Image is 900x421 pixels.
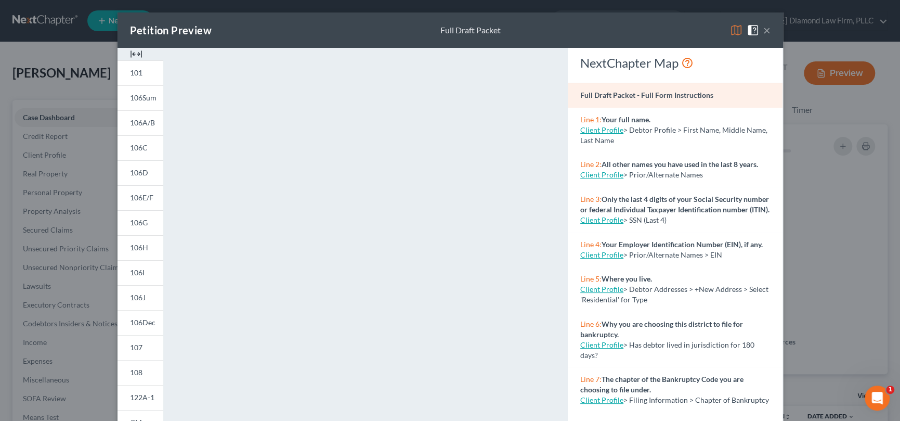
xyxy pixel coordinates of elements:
span: 106Sum [130,93,156,102]
a: 106H [118,235,163,260]
a: 106J [118,285,163,310]
a: Client Profile [580,340,623,349]
span: > Debtor Profile > First Name, Middle Name, Last Name [580,125,767,145]
strong: Full Draft Packet - Full Form Instructions [580,91,713,99]
span: Line 5: [580,274,602,283]
span: 106Dec [130,318,155,327]
strong: The chapter of the Bankruptcy Code you are choosing to file under. [580,375,744,394]
button: × [763,24,771,36]
span: > Debtor Addresses > +New Address > Select 'Residential' for Type [580,285,768,304]
strong: Your Employer Identification Number (EIN), if any. [602,240,763,249]
span: Line 6: [580,320,602,328]
span: 106I [130,268,145,277]
span: 1 [886,386,894,394]
span: 106A/B [130,118,155,127]
span: 106C [130,143,148,152]
a: 108 [118,360,163,385]
span: 106J [130,293,146,302]
img: expand-e0f6d898513216a626fdd78e52531dac95497ffd26381d4c15ee2fc46db09dca.svg [130,48,142,60]
span: 108 [130,368,142,377]
a: 106A/B [118,110,163,135]
a: 101 [118,60,163,85]
div: NextChapter Map [580,55,770,71]
span: 106H [130,243,148,252]
a: 106Sum [118,85,163,110]
a: 106G [118,210,163,235]
strong: Why you are choosing this district to file for bankruptcy. [580,320,743,339]
a: 106D [118,160,163,185]
a: Client Profile [580,250,623,259]
span: Line 7: [580,375,602,384]
span: > Prior/Alternate Names [623,170,703,179]
span: Line 3: [580,195,602,203]
a: Client Profile [580,125,623,134]
iframe: Intercom live chat [865,386,890,411]
span: 106G [130,218,148,227]
span: 101 [130,68,142,77]
a: 106E/F [118,185,163,210]
span: > Prior/Alternate Names > EIN [623,250,722,259]
span: Line 4: [580,240,602,249]
span: Line 1: [580,115,602,124]
strong: Where you live. [602,274,652,283]
strong: All other names you have used in the last 8 years. [602,160,758,169]
img: help-close-5ba153eb36485ed6c1ea00a893f15db1cb9b99d6cae46e1a8edb6c62d00a1a76.svg [747,24,759,36]
div: Petition Preview [130,23,212,37]
strong: Only the last 4 digits of your Social Security number or federal Individual Taxpayer Identificati... [580,195,769,214]
span: 106D [130,168,148,177]
span: 106E/F [130,193,153,202]
span: Line 2: [580,160,602,169]
a: Client Profile [580,215,623,224]
div: Full Draft Packet [440,24,501,36]
span: 107 [130,343,142,352]
a: Client Profile [580,170,623,179]
a: 106Dec [118,310,163,335]
span: > SSN (Last 4) [623,215,667,224]
a: 107 [118,335,163,360]
img: map-eea8200ae884c6f1103ae1953ef3d486a96c86aabb227e865a55264e3737af1f.svg [730,24,742,36]
strong: Your full name. [602,115,650,124]
a: 122A-1 [118,385,163,410]
a: Client Profile [580,396,623,404]
span: > Has debtor lived in jurisdiction for 180 days? [580,340,754,360]
a: 106C [118,135,163,160]
span: 122A-1 [130,393,154,402]
a: 106I [118,260,163,285]
span: > Filing Information > Chapter of Bankruptcy [623,396,769,404]
a: Client Profile [580,285,623,294]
